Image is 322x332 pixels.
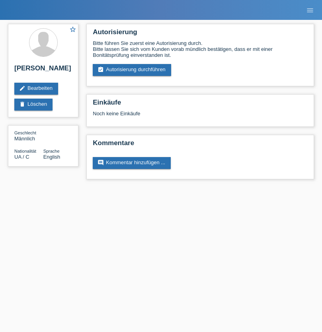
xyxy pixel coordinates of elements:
[43,149,60,153] span: Sprache
[93,99,308,111] h2: Einkäufe
[93,40,308,58] div: Bitte führen Sie zuerst eine Autorisierung durch. Bitte lassen Sie sich vom Kunden vorab mündlich...
[98,66,104,73] i: assignment_turned_in
[98,159,104,166] i: comment
[93,139,308,151] h2: Kommentare
[43,154,60,160] span: English
[306,6,314,14] i: menu
[69,26,76,34] a: star_border
[19,101,25,107] i: delete
[302,8,318,12] a: menu
[14,64,72,76] h2: [PERSON_NAME]
[14,83,58,95] a: editBearbeiten
[14,130,43,142] div: Männlich
[14,130,36,135] span: Geschlecht
[14,149,36,153] span: Nationalität
[14,154,29,160] span: Ukraine / C / 23.08.2021
[93,111,308,122] div: Noch keine Einkäufe
[19,85,25,91] i: edit
[93,64,171,76] a: assignment_turned_inAutorisierung durchführen
[69,26,76,33] i: star_border
[93,28,308,40] h2: Autorisierung
[14,99,53,111] a: deleteLöschen
[93,157,171,169] a: commentKommentar hinzufügen ...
